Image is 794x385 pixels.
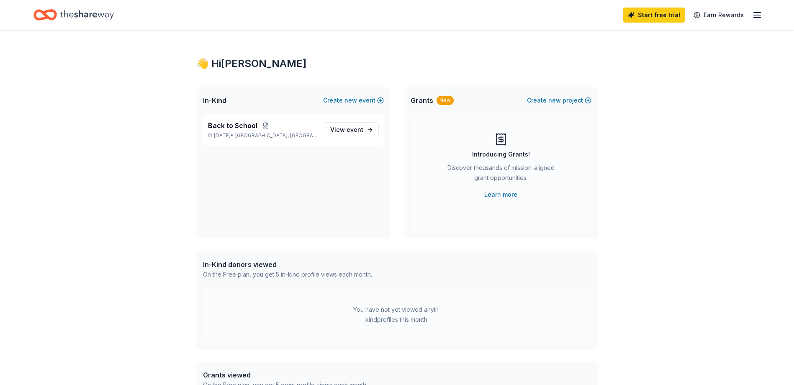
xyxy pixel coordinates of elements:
span: View [330,125,363,135]
a: Home [33,5,114,25]
div: 👋 Hi [PERSON_NAME] [196,57,598,70]
span: new [344,95,357,105]
div: Discover thousands of mission-aligned grant opportunities. [444,163,558,186]
a: Earn Rewards [689,8,749,23]
div: Grants viewed [203,370,367,380]
span: new [548,95,561,105]
div: In-Kind donors viewed [203,259,372,269]
span: event [347,126,363,133]
div: On the Free plan, you get 5 in-kind profile views each month. [203,269,372,280]
div: You have not yet viewed any in-kind profiles this month. [345,305,450,325]
div: Introducing Grants! [472,149,530,159]
button: Createnewproject [527,95,591,105]
span: In-Kind [203,95,226,105]
span: Grants [411,95,433,105]
a: Start free trial [623,8,685,23]
a: Learn more [484,190,517,200]
div: New [437,96,454,105]
span: [GEOGRAPHIC_DATA], [GEOGRAPHIC_DATA] [235,132,318,139]
p: [DATE] • [208,132,318,139]
button: Createnewevent [323,95,384,105]
a: View event [325,122,379,137]
span: Back to School [208,121,257,131]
